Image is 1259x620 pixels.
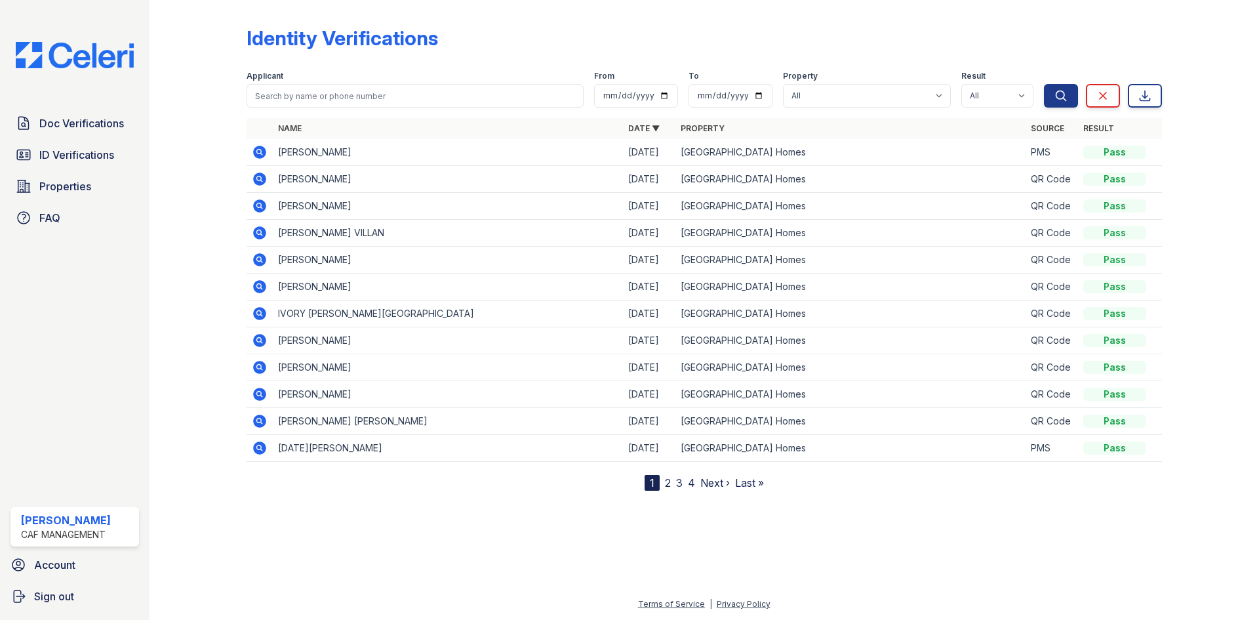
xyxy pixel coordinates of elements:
div: Pass [1083,199,1146,213]
a: Next › [700,476,730,489]
label: Applicant [247,71,283,81]
td: [DATE] [623,220,675,247]
a: Account [5,552,144,578]
div: Pass [1083,173,1146,186]
td: [GEOGRAPHIC_DATA] Homes [675,193,1026,220]
input: Search by name or phone number [247,84,584,108]
td: [PERSON_NAME] [273,327,623,354]
td: [PERSON_NAME] [273,193,623,220]
a: Property [681,123,725,133]
td: [DATE] [623,408,675,435]
td: QR Code [1026,300,1078,327]
td: [PERSON_NAME] [PERSON_NAME] [273,408,623,435]
td: [DATE] [623,274,675,300]
td: QR Code [1026,408,1078,435]
a: Name [278,123,302,133]
td: [DATE][PERSON_NAME] [273,435,623,462]
div: Pass [1083,415,1146,428]
a: 4 [688,476,695,489]
td: [DATE] [623,354,675,381]
td: [DATE] [623,193,675,220]
a: Result [1083,123,1114,133]
td: [PERSON_NAME] VILLAN [273,220,623,247]
label: To [689,71,699,81]
td: [GEOGRAPHIC_DATA] Homes [675,354,1026,381]
span: FAQ [39,210,60,226]
td: [PERSON_NAME] [273,381,623,408]
div: Identity Verifications [247,26,438,50]
span: Sign out [34,589,74,604]
div: CAF Management [21,528,111,541]
td: [PERSON_NAME] [273,354,623,381]
td: QR Code [1026,193,1078,220]
td: [DATE] [623,166,675,193]
td: [PERSON_NAME] [273,166,623,193]
span: Properties [39,178,91,194]
img: CE_Logo_Blue-a8612792a0a2168367f1c8372b55b34899dd931a85d93a1a3d3e32e68fde9ad4.png [5,42,144,68]
td: QR Code [1026,354,1078,381]
td: [DATE] [623,139,675,166]
a: Doc Verifications [10,110,139,136]
div: Pass [1083,280,1146,293]
div: 1 [645,475,660,491]
td: [GEOGRAPHIC_DATA] Homes [675,139,1026,166]
a: Properties [10,173,139,199]
td: QR Code [1026,327,1078,354]
div: Pass [1083,334,1146,347]
a: Privacy Policy [717,599,770,609]
td: [GEOGRAPHIC_DATA] Homes [675,274,1026,300]
td: [GEOGRAPHIC_DATA] Homes [675,300,1026,327]
div: Pass [1083,361,1146,374]
td: [PERSON_NAME] [273,274,623,300]
td: QR Code [1026,247,1078,274]
td: [DATE] [623,435,675,462]
td: [GEOGRAPHIC_DATA] Homes [675,327,1026,354]
span: Account [34,557,75,573]
td: [DATE] [623,300,675,327]
td: PMS [1026,435,1078,462]
div: [PERSON_NAME] [21,512,111,528]
td: [GEOGRAPHIC_DATA] Homes [675,166,1026,193]
div: | [709,599,712,609]
div: Pass [1083,253,1146,266]
td: [GEOGRAPHIC_DATA] Homes [675,247,1026,274]
a: ID Verifications [10,142,139,168]
td: [GEOGRAPHIC_DATA] Homes [675,435,1026,462]
a: Last » [735,476,764,489]
td: IVORY [PERSON_NAME][GEOGRAPHIC_DATA] [273,300,623,327]
span: ID Verifications [39,147,114,163]
td: [GEOGRAPHIC_DATA] Homes [675,408,1026,435]
a: Sign out [5,583,144,610]
a: Terms of Service [638,599,705,609]
div: Pass [1083,388,1146,401]
td: QR Code [1026,381,1078,408]
div: Pass [1083,442,1146,455]
a: Date ▼ [628,123,660,133]
a: 2 [665,476,671,489]
div: Pass [1083,226,1146,239]
td: QR Code [1026,166,1078,193]
a: Source [1031,123,1064,133]
td: [PERSON_NAME] [273,247,623,274]
td: QR Code [1026,274,1078,300]
td: [DATE] [623,327,675,354]
td: [GEOGRAPHIC_DATA] Homes [675,381,1026,408]
div: Pass [1083,146,1146,159]
td: QR Code [1026,220,1078,247]
td: [PERSON_NAME] [273,139,623,166]
td: [GEOGRAPHIC_DATA] Homes [675,220,1026,247]
td: PMS [1026,139,1078,166]
a: FAQ [10,205,139,231]
td: [DATE] [623,381,675,408]
label: From [594,71,614,81]
a: 3 [676,476,683,489]
td: [DATE] [623,247,675,274]
span: Doc Verifications [39,115,124,131]
label: Property [783,71,818,81]
label: Result [961,71,986,81]
div: Pass [1083,307,1146,320]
